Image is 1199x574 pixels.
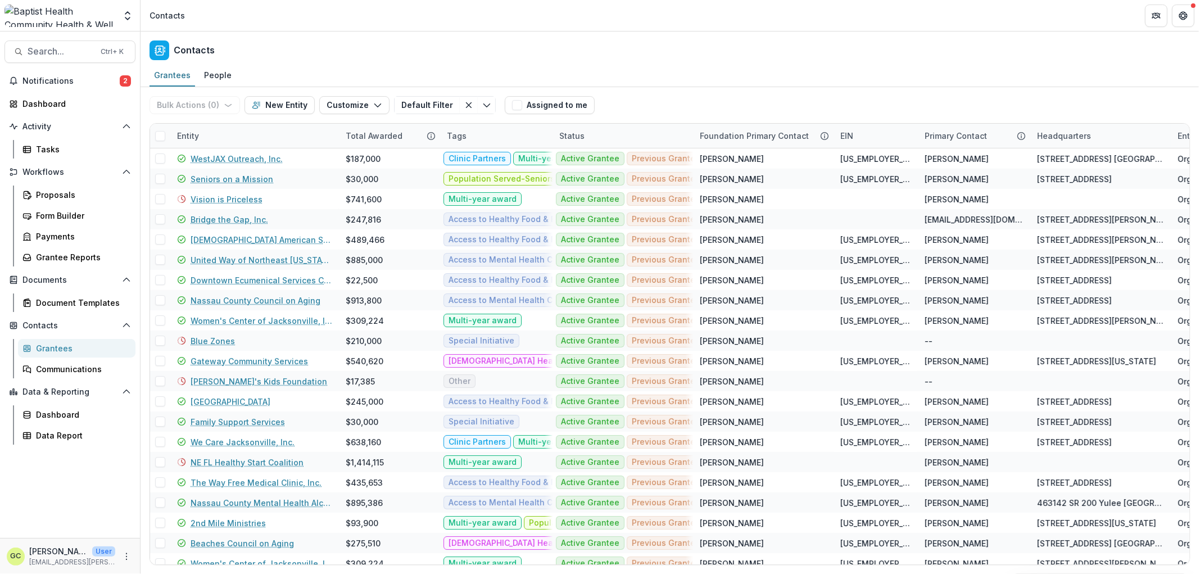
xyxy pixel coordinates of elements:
[191,537,294,549] a: Beaches Council on Aging
[191,517,266,529] a: 2nd Mile Ministries
[925,376,933,387] div: --
[561,377,619,386] span: Active Grantee
[339,124,440,148] div: Total Awarded
[632,215,700,224] span: Previous Grantee
[834,124,918,148] div: EIN
[700,234,764,246] div: [PERSON_NAME]
[632,296,700,305] span: Previous Grantee
[561,417,619,427] span: Active Grantee
[120,4,135,27] button: Open entity switcher
[1037,537,1164,549] div: [STREET_ADDRESS] [GEOGRAPHIC_DATA] US 32250
[1037,416,1112,428] div: [STREET_ADDRESS]
[22,122,117,132] span: Activity
[150,67,195,83] div: Grantees
[561,518,619,528] span: Active Grantee
[22,98,126,110] div: Dashboard
[191,193,263,205] a: Vision is Priceless
[561,275,619,285] span: Active Grantee
[449,437,506,447] span: Clinic Partners
[449,215,604,224] span: Access to Healthy Food & Food Security
[449,316,517,326] span: Multi-year award
[925,274,989,286] div: [PERSON_NAME]
[394,96,460,114] button: Default Filter
[840,355,911,367] div: [US_EMPLOYER_IDENTIFICATION_NUMBER]
[18,248,135,266] a: Grantee Reports
[1037,214,1164,225] div: [STREET_ADDRESS][PERSON_NAME]
[191,416,285,428] a: Family Support Services
[191,254,332,266] a: United Way of Northeast [US_STATE], Inc.
[529,518,635,528] span: Population Served-Seniors
[1037,558,1164,570] div: [STREET_ADDRESS][PERSON_NAME][US_STATE]
[4,4,115,27] img: Baptist Health Community Health & Well Being logo
[918,124,1030,148] div: Primary Contact
[191,214,268,225] a: Bridge the Gap, Inc.
[36,210,126,222] div: Form Builder
[18,293,135,312] a: Document Templates
[1037,274,1112,286] div: [STREET_ADDRESS]
[22,387,117,397] span: Data & Reporting
[346,376,375,387] div: $17,385
[925,497,989,509] div: [PERSON_NAME]
[553,130,591,142] div: Status
[191,558,332,570] a: Women's Center of Jacksonville, Inc
[449,356,651,366] span: [DEMOGRAPHIC_DATA] Health Board Representation
[632,174,700,184] span: Previous Grantee
[632,458,700,467] span: Previous Grantee
[191,436,295,448] a: We Care Jacksonville, Inc.
[561,215,619,224] span: Active Grantee
[18,140,135,159] a: Tasks
[925,214,1024,225] div: [EMAIL_ADDRESS][DOMAIN_NAME]
[36,230,126,242] div: Payments
[18,339,135,358] a: Grantees
[191,315,332,327] a: Women's Center of Jacksonville, Inc
[29,545,88,557] p: [PERSON_NAME]
[840,537,911,549] div: [US_EMPLOYER_IDENTIFICATION_NUMBER]
[700,254,764,266] div: [PERSON_NAME]
[553,124,693,148] div: Status
[22,168,117,177] span: Workflows
[346,457,384,468] div: $1,414,115
[98,46,126,58] div: Ctrl + K
[4,317,135,335] button: Open Contacts
[925,477,989,489] div: [PERSON_NAME]
[700,436,764,448] div: [PERSON_NAME]
[4,383,135,401] button: Open Data & Reporting
[700,315,764,327] div: [PERSON_NAME]
[925,355,989,367] div: [PERSON_NAME]
[925,558,989,570] div: [PERSON_NAME]
[840,497,911,509] div: [US_EMPLOYER_IDENTIFICATION_NUMBER]
[700,517,764,529] div: [PERSON_NAME]
[561,397,619,406] span: Active Grantee
[449,458,517,467] span: Multi-year award
[1030,130,1098,142] div: Headquarters
[150,65,195,87] a: Grantees
[840,254,911,266] div: [US_EMPLOYER_IDENTIFICATION_NUMBER]
[18,405,135,424] a: Dashboard
[561,195,619,204] span: Active Grantee
[561,356,619,366] span: Active Grantee
[561,336,619,346] span: Active Grantee
[518,437,586,447] span: Multi-year award
[346,315,384,327] div: $309,224
[245,96,315,114] button: New Entity
[191,153,283,165] a: WestJAX Outreach, Inc.
[925,335,933,347] div: --
[4,117,135,135] button: Open Activity
[4,40,135,63] button: Search...
[700,335,764,347] div: [PERSON_NAME]
[561,296,619,305] span: Active Grantee
[632,437,700,447] span: Previous Grantee
[11,553,21,560] div: Glenwood Charles
[840,477,911,489] div: [US_EMPLOYER_IDENTIFICATION_NUMBER]
[36,430,126,441] div: Data Report
[449,559,517,568] span: Multi-year award
[632,559,700,568] span: Previous Grantee
[150,96,240,114] button: Bulk Actions (0)
[346,214,381,225] div: $247,816
[632,478,700,487] span: Previous Grantee
[700,416,764,428] div: [PERSON_NAME]
[36,363,126,375] div: Communications
[925,537,989,549] div: [PERSON_NAME]
[1037,477,1112,489] div: [STREET_ADDRESS]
